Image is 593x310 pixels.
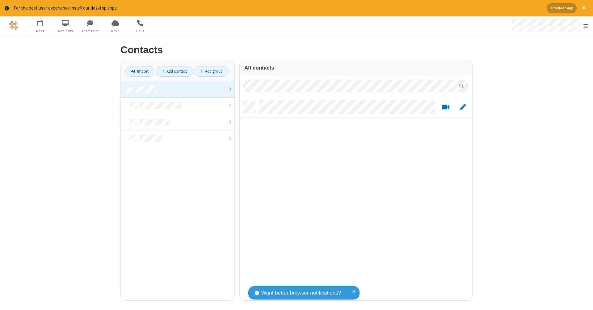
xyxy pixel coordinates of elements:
span: Want better browser notifications? [261,289,341,297]
div: For the best user experience install our desktop apps. [14,5,542,12]
div: grid [240,97,472,301]
span: Meet [29,28,52,34]
span: Calls [129,28,152,34]
div: Open menu [506,16,593,35]
a: Import [125,66,154,77]
button: Close alert [579,3,588,13]
a: Add contact [156,66,193,77]
a: Add group [194,66,229,77]
button: Start a video meeting [440,103,452,111]
span: Team Chat [79,28,102,34]
span: Drive [104,28,127,34]
h2: Contacts [120,45,473,55]
img: QA Selenium DO NOT DELETE OR CHANGE [9,21,19,30]
button: Logo [2,16,25,35]
button: Download App [547,3,577,13]
button: Edit [456,103,469,111]
h3: All contacts [244,65,468,71]
span: Webinars [54,28,77,34]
